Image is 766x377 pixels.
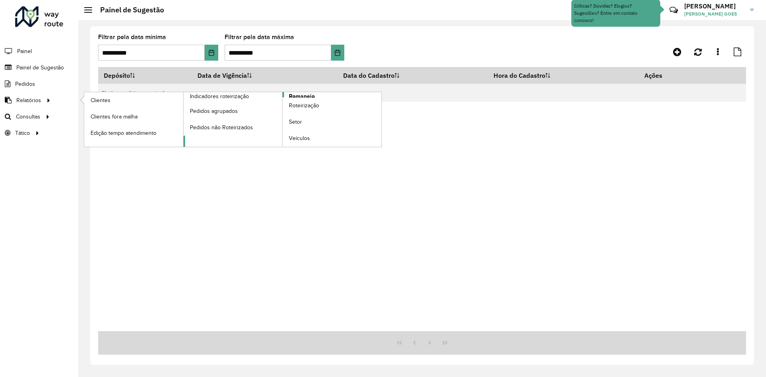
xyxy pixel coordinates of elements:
span: Relatórios [16,96,41,105]
span: Pedidos não Roteirizados [190,123,253,132]
a: Setor [282,114,381,130]
span: Romaneio [289,92,315,101]
span: Indicadores roteirização [190,92,249,101]
th: Ações [639,67,687,84]
a: Indicadores roteirização [84,92,282,147]
button: Choose Date [205,45,218,61]
span: Pedidos agrupados [190,107,238,115]
th: Data do Cadastro [338,67,488,84]
span: Tático [15,129,30,137]
span: Pedidos [15,80,35,88]
span: Painel de Sugestão [16,63,64,72]
a: Pedidos agrupados [184,103,282,119]
span: Roteirização [289,101,319,110]
a: Romaneio [184,92,382,147]
span: Clientes fora malha [91,113,138,121]
label: Filtrar pela data máxima [225,32,294,42]
a: Clientes [84,92,183,108]
span: Edição tempo atendimento [91,129,156,137]
span: Clientes [91,96,111,105]
a: Clientes fora malha [84,109,183,124]
th: Data de Vigência [192,67,338,84]
label: Filtrar pela data mínima [98,32,166,42]
span: [PERSON_NAME] GOES [684,10,744,18]
a: Contato Rápido [665,2,682,19]
a: Pedidos não Roteirizados [184,119,282,135]
a: Roteirização [282,98,381,114]
a: Edição tempo atendimento [84,125,183,141]
h2: Painel de Sugestão [92,6,164,14]
th: Hora do Cadastro [488,67,639,84]
span: Setor [289,118,302,126]
td: Nenhum registro encontrado [98,84,746,102]
span: Painel [17,47,32,55]
th: Depósito [98,67,192,84]
span: Consultas [16,113,40,121]
a: Veículos [282,130,381,146]
h3: [PERSON_NAME] [684,2,744,10]
span: Veículos [289,134,310,142]
button: Choose Date [331,45,344,61]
